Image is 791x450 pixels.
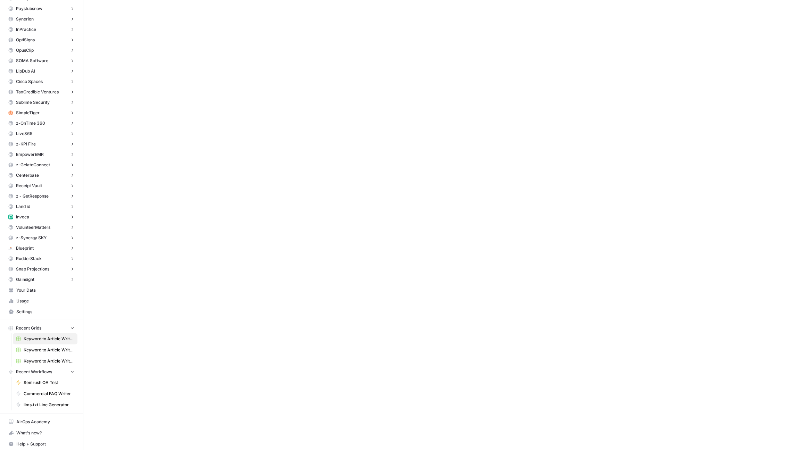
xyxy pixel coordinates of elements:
span: OpusClip [16,47,34,53]
span: Your Data [16,287,74,293]
a: Semrush OA Test [13,377,77,388]
button: z-Synergy SKY [6,233,77,243]
span: Recent Grids [16,325,41,331]
span: Snap Projections [16,266,49,272]
span: Commercial FAQ Writer [24,391,74,397]
button: Receipt Vault [6,181,77,191]
a: Usage [6,295,77,307]
span: Help + Support [16,441,74,447]
a: Commercial FAQ Writer [13,388,77,399]
button: RudderStack [6,253,77,264]
span: VolunteerMatters [16,224,50,231]
button: Sublime Security [6,97,77,108]
span: RudderStack [16,256,42,262]
span: Land id [16,203,30,210]
a: Keyword to Article Writer (R-Z) [13,333,77,344]
button: Paystubsnow [6,3,77,14]
span: EmpowerEMR [16,151,44,158]
span: SOMA Software [16,58,48,64]
button: Recent Grids [6,323,77,333]
img: lw7c1zkxykwl1f536rfloyrjtby8 [8,215,13,219]
span: AirOps Academy [16,419,74,425]
a: Your Data [6,285,77,296]
span: InPractice [16,26,36,33]
button: z-KPI Fire [6,139,77,149]
span: Settings [16,309,74,315]
a: Keyword to Article Writer (I-Q) [13,356,77,367]
button: Blueprint [6,243,77,253]
button: SOMA Software [6,56,77,66]
button: Gainsight [6,274,77,285]
button: VolunteerMatters [6,222,77,233]
button: Land id [6,201,77,212]
span: LipDub AI [16,68,35,74]
span: z - GetResponse [16,193,49,199]
span: Receipt Vault [16,183,42,189]
span: Gainsight [16,276,34,283]
button: What's new? [6,427,77,439]
span: Semrush OA Test [24,380,74,386]
img: hlg0wqi1id4i6sbxkcpd2tyblcaw [8,110,13,115]
span: Keyword to Article Writer (R-Z) [24,336,74,342]
button: z-GelatoConnect [6,160,77,170]
button: Centerbase [6,170,77,181]
a: Settings [6,306,77,317]
button: TaxCredible Ventures [6,87,77,97]
span: Synerion [16,16,34,22]
button: z - GetResponse [6,191,77,201]
span: Live365 [16,131,32,137]
button: Snap Projections [6,264,77,274]
span: z-KPI Fire [16,141,36,147]
span: z-Synergy SKY [16,235,47,241]
button: Help + Support [6,439,77,450]
button: LipDub AI [6,66,77,76]
a: AirOps Academy [6,416,77,427]
span: Cisco Spaces [16,78,43,85]
span: Usage [16,298,74,304]
span: SimpleTiger [16,110,40,116]
a: llms.txt Line Generator [13,399,77,410]
span: Invoca [16,214,29,220]
button: SimpleTiger [6,108,77,118]
span: Blueprint [16,245,34,251]
button: Recent Workflows [6,367,77,377]
span: Centerbase [16,172,39,178]
span: llms.txt Line Generator [24,402,74,408]
button: OptiSigns [6,35,77,45]
span: Keyword to Article Writer (I-Q) [24,358,74,364]
span: Recent Workflows [16,369,52,375]
a: Keyword to Article Writer (A-H) [13,344,77,356]
button: InPractice [6,24,77,35]
button: EmpowerEMR [6,149,77,160]
button: Live365 [6,128,77,139]
button: Invoca [6,212,77,222]
span: Sublime Security [16,99,50,106]
span: z-GelatoConnect [16,162,50,168]
span: z-OnTime 360 [16,120,45,126]
button: OpusClip [6,45,77,56]
div: What's new? [6,428,77,438]
img: l4fhhv1wydngfjbdt7cv1fhbfkxb [8,246,13,251]
button: Synerion [6,14,77,24]
span: OptiSigns [16,37,35,43]
button: z-OnTime 360 [6,118,77,128]
span: TaxCredible Ventures [16,89,59,95]
button: Cisco Spaces [6,76,77,87]
span: Paystubsnow [16,6,42,12]
span: Keyword to Article Writer (A-H) [24,347,74,353]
